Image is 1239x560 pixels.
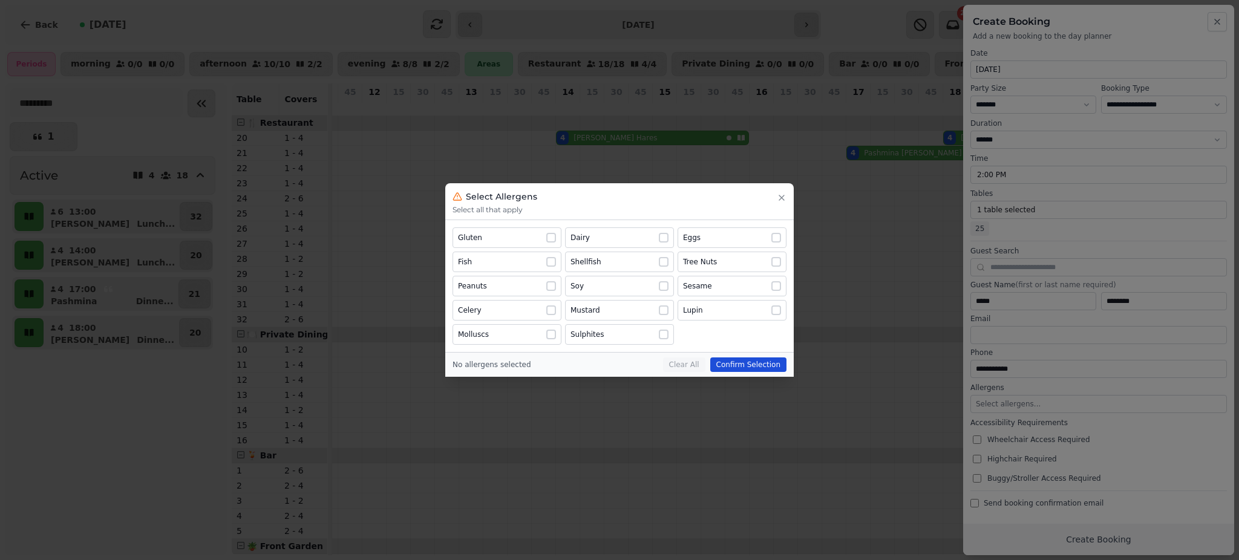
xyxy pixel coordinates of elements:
[678,276,786,296] button: Sesame
[458,281,487,291] div: Peanuts
[453,252,561,272] button: Fish
[453,227,561,248] button: Gluten
[570,257,601,267] div: Shellfish
[565,227,674,248] button: Dairy
[710,357,786,372] button: Confirm Selection
[466,190,537,203] h3: Select Allergens
[458,305,482,315] div: Celery
[683,257,717,267] div: Tree Nuts
[453,205,786,215] p: Select all that apply
[678,252,786,272] button: Tree Nuts
[458,233,482,243] div: Gluten
[453,276,561,296] button: Peanuts
[458,257,472,267] div: Fish
[565,300,674,321] button: Mustard
[683,281,712,291] div: Sesame
[678,227,786,248] button: Eggs
[663,357,705,372] button: Clear All
[683,233,701,243] div: Eggs
[570,233,590,243] div: Dairy
[458,330,489,339] div: Molluscs
[570,305,600,315] div: Mustard
[570,281,584,291] div: Soy
[683,305,703,315] div: Lupin
[565,276,674,296] button: Soy
[453,360,531,370] div: No allergens selected
[678,300,786,321] button: Lupin
[453,300,561,321] button: Celery
[570,330,604,339] div: Sulphites
[565,252,674,272] button: Shellfish
[453,324,561,345] button: Molluscs
[565,324,674,345] button: Sulphites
